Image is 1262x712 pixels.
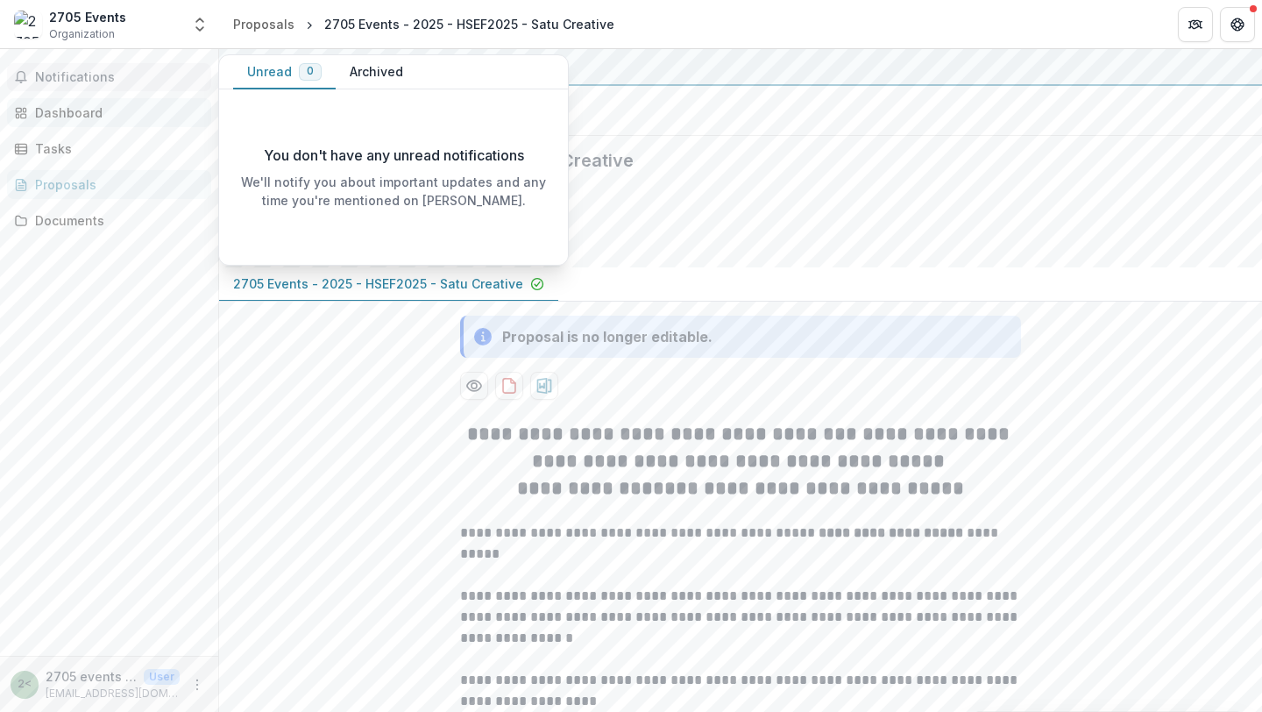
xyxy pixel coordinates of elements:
button: Archived [336,55,417,89]
p: You don't have any unread notifications [264,145,524,166]
button: More [187,674,208,695]
div: Proposals [233,15,294,33]
div: Proposals [35,175,197,194]
p: 2705 Events - 2025 - HSEF2025 - Satu Creative [233,274,523,293]
div: Tasks [35,139,197,158]
div: 2705 Events [49,8,126,26]
a: Proposals [226,11,301,37]
div: 2705 events <events2705@gmail.com> [18,679,32,690]
button: download-proposal [530,372,558,400]
p: 2705 events <[EMAIL_ADDRESS][DOMAIN_NAME]> [46,667,137,686]
a: Tasks [7,134,211,163]
nav: breadcrumb [226,11,621,37]
img: 2705 Events [14,11,42,39]
p: User [144,669,180,685]
span: Notifications [35,70,204,85]
button: Open entity switcher [188,7,212,42]
div: Yayasan Hasanah [233,56,1248,77]
button: Unread [233,55,336,89]
div: Documents [35,211,197,230]
p: [EMAIL_ADDRESS][DOMAIN_NAME] [46,686,180,701]
span: Organization [49,26,115,42]
div: Proposal is no longer editable. [502,326,713,347]
button: Notifications [7,63,211,91]
span: 0 [307,65,314,77]
a: Proposals [7,170,211,199]
a: Documents [7,206,211,235]
div: Dashboard [35,103,197,122]
button: Get Help [1220,7,1255,42]
p: We'll notify you about important updates and any time you're mentioned on [PERSON_NAME]. [233,173,554,210]
div: 2705 Events - 2025 - HSEF2025 - Satu Creative [324,15,614,33]
button: download-proposal [495,372,523,400]
button: Preview cdd98d3d-5247-4da2-b4c5-3dcee9390d06-0.pdf [460,372,488,400]
h2: 2705 Events - 2025 - HSEF2025 - Satu Creative [233,150,1220,171]
a: Dashboard [7,98,211,127]
button: Partners [1178,7,1213,42]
